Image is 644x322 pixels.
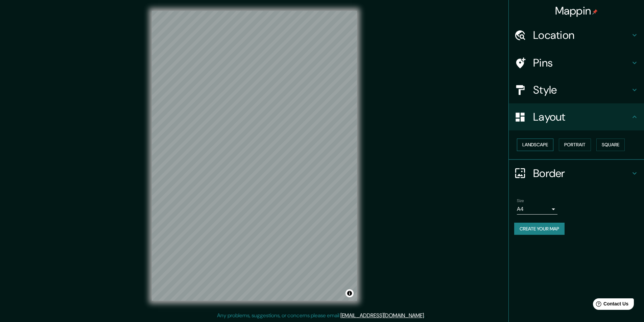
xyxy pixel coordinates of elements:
[345,289,354,297] button: Toggle attribution
[533,28,630,42] h4: Location
[509,103,644,130] div: Layout
[517,198,524,203] label: Size
[533,110,630,124] h4: Layout
[517,139,553,151] button: Landscape
[514,223,565,235] button: Create your map
[426,312,427,320] div: .
[559,139,591,151] button: Portrait
[533,167,630,180] h4: Border
[509,76,644,103] div: Style
[533,83,630,97] h4: Style
[517,204,557,215] div: A4
[340,312,424,319] a: [EMAIL_ADDRESS][DOMAIN_NAME]
[217,312,425,320] p: Any problems, suggestions, or concerns please email .
[596,139,625,151] button: Square
[584,296,637,315] iframe: Help widget launcher
[533,56,630,70] h4: Pins
[152,11,357,301] canvas: Map
[509,160,644,187] div: Border
[509,22,644,49] div: Location
[555,4,598,18] h4: Mappin
[425,312,426,320] div: .
[592,9,598,15] img: pin-icon.png
[509,49,644,76] div: Pins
